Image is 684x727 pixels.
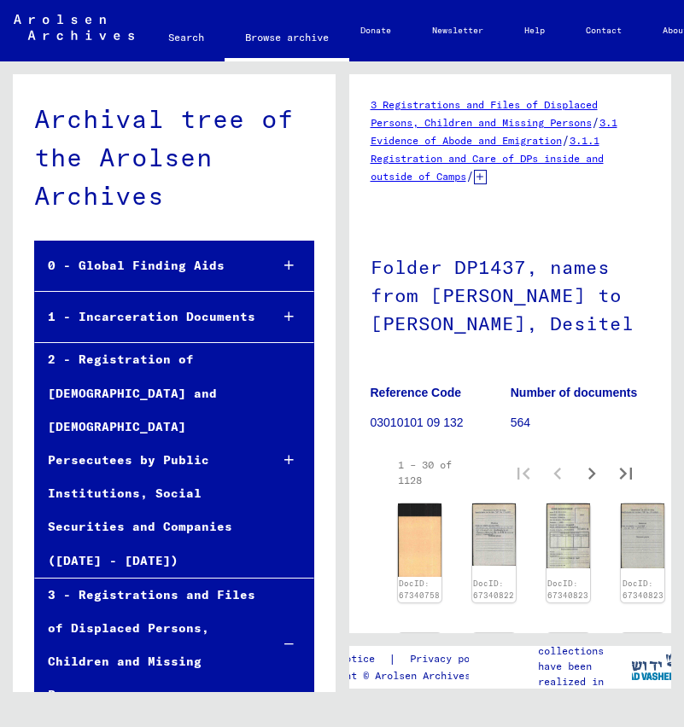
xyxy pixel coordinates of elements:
[371,228,651,359] h1: Folder DP1437, names from [PERSON_NAME] to [PERSON_NAME], Desitel
[541,456,575,490] button: Previous page
[506,456,541,490] button: First page
[35,579,257,712] div: 3 - Registrations and Files of Displaced Persons, Children and Missing Persons
[511,414,650,432] p: 564
[562,132,570,148] span: /
[538,659,630,720] p: have been realized in partnership with
[575,456,609,490] button: Next page
[619,645,683,688] img: yv_logo.png
[511,386,638,399] b: Number of documents
[303,668,514,683] p: Copyright © Arolsen Archives, 2021
[35,300,257,334] div: 1 - Incarceration Documents
[398,503,441,577] img: 002.jpg
[412,10,504,51] a: Newsletter
[609,456,643,490] button: Last page
[371,414,510,432] p: 03010101 09 132
[35,249,257,282] div: 0 - Global Finding Aids
[472,503,516,567] img: 002.jpg
[621,503,664,568] img: 002.jpg
[565,10,642,51] a: Contact
[399,579,440,600] a: DocID: 67340758
[472,633,516,696] img: 002.jpg
[148,17,225,58] a: Search
[225,17,349,61] a: Browse archive
[547,633,590,661] img: 001.jpg
[14,15,134,40] img: Arolsen_neg.svg
[303,650,514,668] div: |
[398,457,480,488] div: 1 – 30 of 1128
[396,650,514,668] a: Privacy policy
[473,579,514,600] a: DocID: 67340822
[398,633,441,695] img: 002.jpg
[621,633,664,660] img: 002.jpg
[623,579,664,600] a: DocID: 67340823
[371,386,462,399] b: Reference Code
[547,503,590,568] img: 001.jpg
[371,98,598,129] a: 3 Registrations and Files of Displaced Persons, Children and Missing Persons
[466,168,474,183] span: /
[504,10,565,51] a: Help
[371,134,604,183] a: 3.1.1 Registration and Care of DPs inside and outside of Camps
[592,114,599,130] span: /
[547,579,588,600] a: DocID: 67340823
[34,100,314,215] div: Archival tree of the Arolsen Archives
[340,10,412,51] a: Donate
[35,343,257,577] div: 2 - Registration of [DEMOGRAPHIC_DATA] and [DEMOGRAPHIC_DATA] Persecutees by Public Institutions,...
